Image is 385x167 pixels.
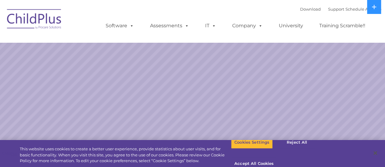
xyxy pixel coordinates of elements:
a: IT [199,20,222,32]
button: Reject All [278,136,316,149]
a: University [273,20,309,32]
a: Schedule A Demo [345,7,381,12]
button: Cookies Settings [231,136,273,149]
button: Close [369,146,382,160]
font: | [300,7,381,12]
img: ChildPlus by Procare Solutions [4,5,65,35]
div: This website uses cookies to create a better user experience, provide statistics about user visit... [20,146,231,164]
a: Software [100,20,140,32]
a: Support [328,7,344,12]
a: Company [226,20,269,32]
a: Download [300,7,321,12]
a: Training Scramble!! [313,20,371,32]
a: Assessments [144,20,195,32]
